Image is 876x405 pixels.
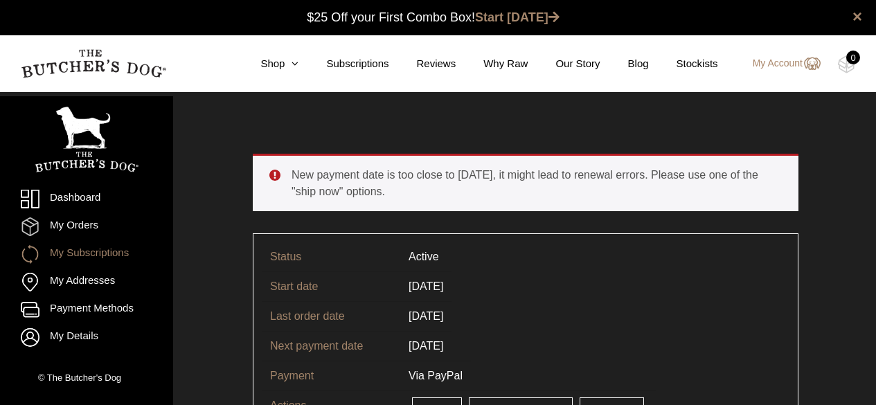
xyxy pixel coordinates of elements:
[21,245,152,264] a: My Subscriptions
[21,217,152,236] a: My Orders
[400,271,452,301] td: [DATE]
[846,51,860,64] div: 0
[262,301,400,331] td: Last order date
[528,56,600,72] a: Our Story
[739,55,821,72] a: My Account
[262,242,400,271] td: Status
[262,271,400,301] td: Start date
[852,8,862,25] a: close
[400,242,447,271] td: Active
[400,331,452,361] td: [DATE]
[389,56,456,72] a: Reviews
[262,331,400,361] td: Next payment date
[409,370,463,381] span: Via PayPal
[233,56,298,72] a: Shop
[21,273,152,291] a: My Addresses
[456,56,528,72] a: Why Raw
[292,167,776,200] li: New payment date is too close to [DATE], it might lead to renewal errors. Please use one of the "...
[649,56,718,72] a: Stockists
[600,56,649,72] a: Blog
[400,301,452,331] td: [DATE]
[21,190,152,208] a: Dashboard
[298,56,388,72] a: Subscriptions
[838,55,855,73] img: TBD_Cart-Empty.png
[21,328,152,347] a: My Details
[21,300,152,319] a: Payment Methods
[475,10,560,24] a: Start [DATE]
[35,107,138,172] img: TBD_Portrait_Logo_White.png
[262,361,400,390] td: Payment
